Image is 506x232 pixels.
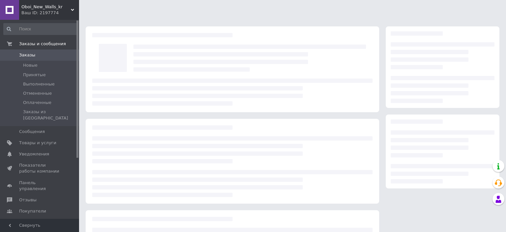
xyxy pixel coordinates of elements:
[23,81,55,87] span: Выполненные
[23,100,51,106] span: Оплаченные
[19,162,61,174] span: Показатели работы компании
[21,4,71,10] span: Oboi_New_Walls_kr
[23,90,52,96] span: Отмененные
[19,151,49,157] span: Уведомления
[19,52,35,58] span: Заказы
[23,109,77,121] span: Заказы из [GEOGRAPHIC_DATA]
[23,72,46,78] span: Принятые
[19,140,56,146] span: Товары и услуги
[19,41,66,47] span: Заказы и сообщения
[3,23,78,35] input: Поиск
[19,129,45,135] span: Сообщения
[23,62,38,68] span: Новые
[19,180,61,192] span: Панель управления
[21,10,79,16] div: Ваш ID: 2197774
[19,208,46,214] span: Покупатели
[19,197,37,203] span: Отзывы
